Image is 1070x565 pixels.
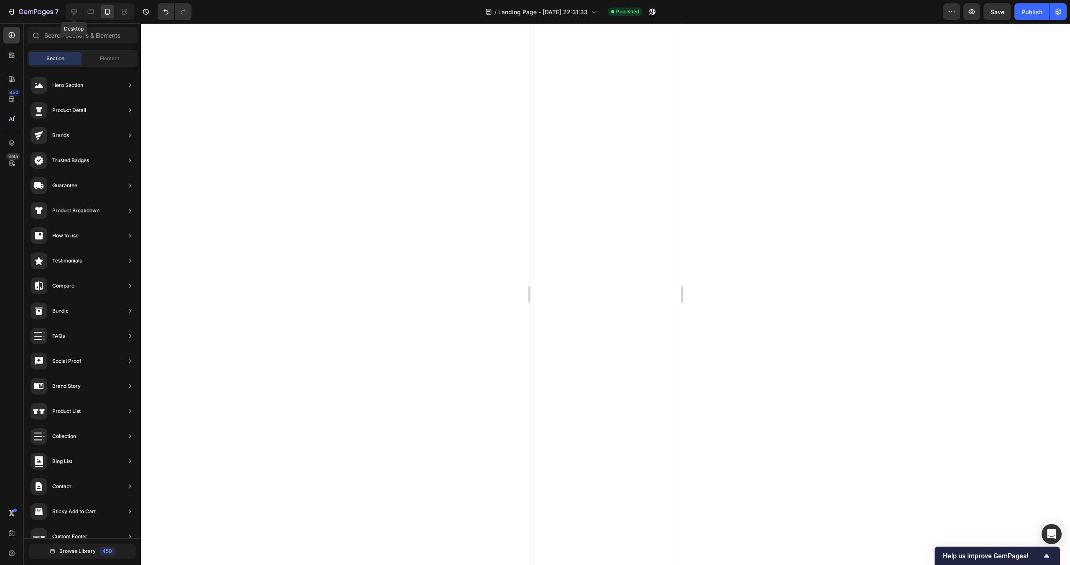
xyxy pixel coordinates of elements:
div: Beta [6,153,20,160]
div: Testimonials [52,257,82,265]
div: Sticky Add to Cart [52,507,96,516]
div: Product Breakdown [52,206,99,215]
span: Browse Library [59,547,96,555]
div: FAQs [52,332,65,340]
div: Publish [1022,8,1042,16]
div: Compare [52,282,74,290]
div: Undo/Redo [158,3,191,20]
input: Search Sections & Elements [27,27,138,43]
div: Custom Footer [52,532,87,541]
button: 7 [3,3,62,20]
div: 450 [99,547,115,555]
button: Save [983,3,1011,20]
div: Blog List [52,457,72,466]
span: Section [46,55,64,62]
div: Collection [52,432,76,440]
span: Save [991,8,1004,15]
div: Guarantee [52,181,77,190]
div: Contact [52,482,71,491]
div: 450 [8,89,20,96]
div: Social Proof [52,357,82,365]
div: Product List [52,407,81,415]
iframe: Design area [530,23,681,565]
div: Brand Story [52,382,81,390]
div: How to use [52,232,79,240]
button: Browse Library450 [29,544,136,559]
p: 7 [55,7,59,17]
div: Trusted Badges [52,156,89,165]
div: Product Detail [52,106,86,115]
button: Publish [1014,3,1050,20]
div: Hero Section [52,81,83,89]
button: Show survey - Help us improve GemPages! [943,551,1052,561]
span: Published [616,8,639,15]
div: Open Intercom Messenger [1042,524,1062,544]
span: Help us improve GemPages! [943,552,1042,560]
div: Bundle [52,307,69,315]
span: Landing Page - [DATE] 22:31:33 [498,8,588,16]
div: Brands [52,131,69,140]
span: Element [100,55,119,62]
span: / [494,8,497,16]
